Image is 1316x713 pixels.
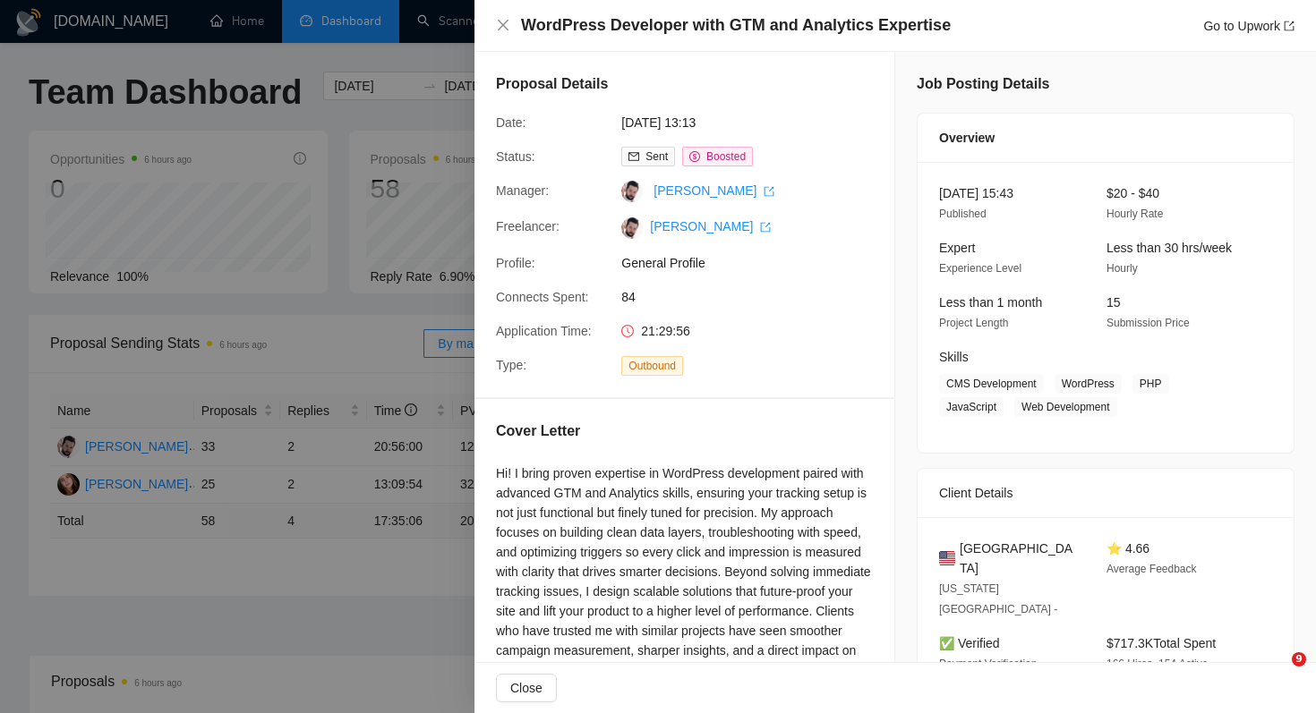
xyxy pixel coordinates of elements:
[496,18,510,32] span: close
[939,350,969,364] span: Skills
[496,149,535,164] span: Status:
[496,73,608,95] h5: Proposal Details
[496,183,549,198] span: Manager:
[1284,21,1295,31] span: export
[1107,541,1149,556] span: ⭐ 4.66
[939,262,1021,275] span: Experience Level
[1055,374,1122,394] span: WordPress
[650,219,771,233] a: [PERSON_NAME] export
[939,241,975,255] span: Expert
[496,219,560,233] span: Freelancer:
[1107,262,1138,275] span: Hourly
[496,115,526,130] span: Date:
[1014,397,1117,417] span: Web Development
[521,14,951,37] h4: WordPress Developer with GTM and Analytics Expertise
[628,151,639,162] span: mail
[621,325,634,337] span: clock-circle
[1107,241,1232,255] span: Less than 30 hrs/week
[621,217,643,239] img: c1HirxnS-nqSnMEL_pZB___Mt1uJwEWZo-jWYM7wcTGr-mOfJUvItXFsfW-D-3XKEs
[1107,563,1197,575] span: Average Feedback
[960,539,1078,578] span: [GEOGRAPHIC_DATA]
[496,674,557,702] button: Close
[1107,636,1216,650] span: $717.3K Total Spent
[939,658,1037,670] span: Payment Verification
[939,317,1008,329] span: Project Length
[1107,658,1208,670] span: 166 Hires, 154 Active
[621,356,683,376] span: Outbound
[1107,186,1159,200] span: $20 - $40
[939,469,1272,517] div: Client Details
[496,420,580,442] h5: Cover Letter
[1292,652,1306,666] span: 9
[621,287,890,307] span: 84
[1132,374,1169,394] span: PHP
[939,208,987,220] span: Published
[1107,317,1190,329] span: Submission Price
[760,222,771,233] span: export
[939,548,955,568] img: 🇺🇸
[706,150,746,163] span: Boosted
[496,256,535,270] span: Profile:
[939,295,1042,310] span: Less than 1 month
[496,358,526,372] span: Type:
[496,290,589,304] span: Connects Spent:
[939,128,995,148] span: Overview
[641,324,690,338] span: 21:29:56
[939,582,1057,615] span: [US_STATE][GEOGRAPHIC_DATA] -
[1107,208,1163,220] span: Hourly Rate
[510,678,543,698] span: Close
[939,186,1013,200] span: [DATE] 15:43
[654,183,774,198] a: [PERSON_NAME] export
[939,397,1004,417] span: JavaScript
[621,113,890,132] span: [DATE] 13:13
[1107,295,1121,310] span: 15
[496,324,592,338] span: Application Time:
[689,151,700,162] span: dollar
[1255,652,1298,695] iframe: Intercom live chat
[764,186,774,197] span: export
[917,73,1049,95] h5: Job Posting Details
[645,150,668,163] span: Sent
[621,253,890,273] span: General Profile
[1203,19,1295,33] a: Go to Upworkexport
[939,636,1000,650] span: ✅ Verified
[939,374,1044,394] span: CMS Development
[496,18,510,33] button: Close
